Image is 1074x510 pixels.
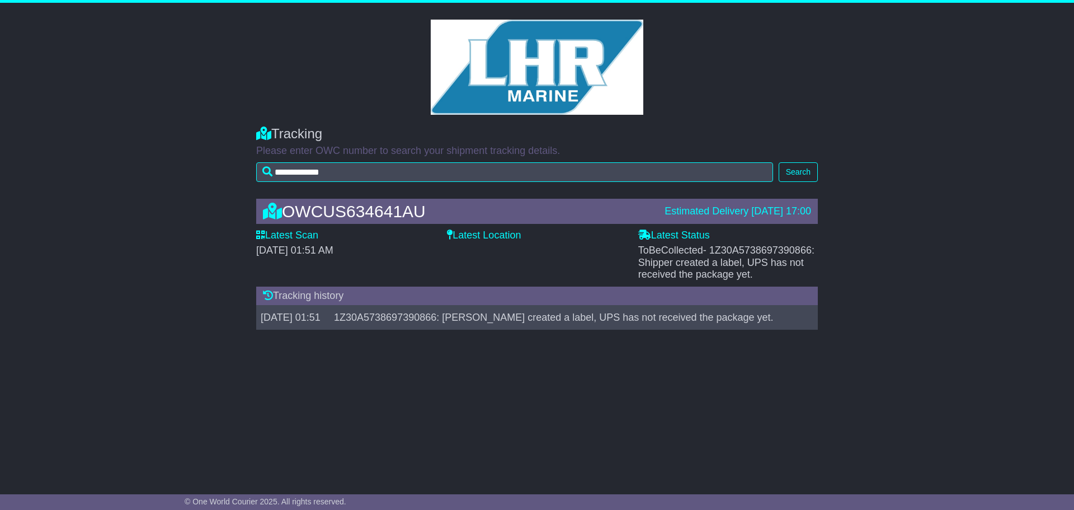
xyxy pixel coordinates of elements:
[329,306,808,330] td: 1Z30A5738697390866: [PERSON_NAME] created a label, UPS has not received the package yet.
[256,145,818,157] p: Please enter OWC number to search your shipment tracking details.
[256,126,818,142] div: Tracking
[257,202,659,221] div: OWCUS634641AU
[638,245,814,280] span: ToBeCollected
[185,497,346,506] span: © One World Courier 2025. All rights reserved.
[256,245,333,256] span: [DATE] 01:51 AM
[447,230,521,242] label: Latest Location
[256,287,818,306] div: Tracking history
[431,20,643,115] img: GetCustomerLogo
[256,230,318,242] label: Latest Scan
[638,245,814,280] span: - 1Z30A5738697390866: Shipper created a label, UPS has not received the package yet.
[256,306,329,330] td: [DATE] 01:51
[779,162,818,182] button: Search
[638,230,710,242] label: Latest Status
[665,205,811,218] div: Estimated Delivery [DATE] 17:00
